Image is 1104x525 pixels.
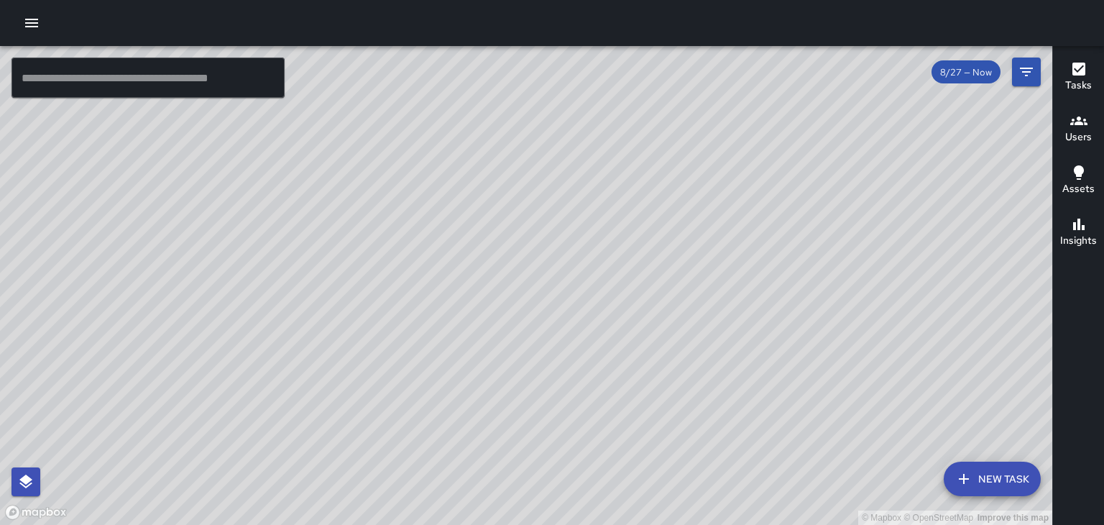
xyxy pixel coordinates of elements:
h6: Tasks [1065,78,1092,93]
button: Insights [1053,207,1104,259]
button: New Task [944,462,1041,496]
h6: Assets [1062,181,1095,197]
button: Users [1053,104,1104,155]
button: Filters [1012,58,1041,86]
span: 8/27 — Now [931,66,1000,78]
button: Tasks [1053,52,1104,104]
h6: Insights [1060,233,1097,249]
button: Assets [1053,155,1104,207]
h6: Users [1065,129,1092,145]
